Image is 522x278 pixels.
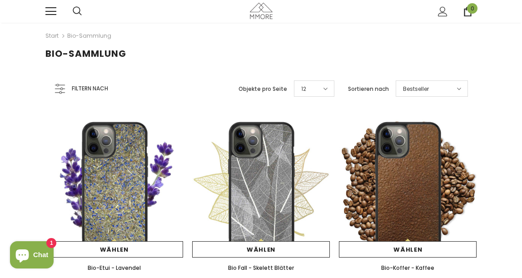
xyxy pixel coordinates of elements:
span: 12 [301,84,306,94]
img: MMORE Cases [250,3,273,19]
a: Wählen [339,241,477,258]
a: Bio Fall - Skelett Blätter [192,263,330,273]
span: Bio-Koffer - Kaffee [381,264,434,272]
span: Filtern nach [72,84,108,94]
span: 0 [467,3,477,14]
label: Objekte pro Seite [239,84,287,94]
a: Wählen [192,241,330,258]
inbox-online-store-chat: Shopify online store chat [7,241,56,271]
span: Bio Fall - Skelett Blätter [228,264,294,272]
span: Bestseller [403,84,429,94]
label: Sortieren nach [348,84,389,94]
a: Start [45,30,59,41]
a: Bio-Koffer - Kaffee [339,263,477,273]
span: Bio-Sammlung [45,47,126,60]
a: 0 [463,7,472,16]
a: Bio-Sammlung [67,32,111,40]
